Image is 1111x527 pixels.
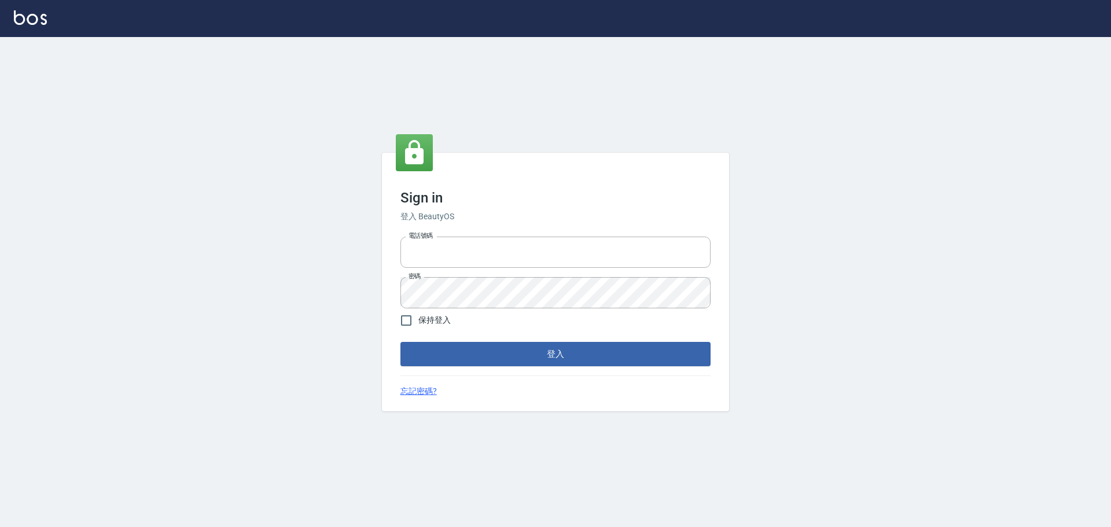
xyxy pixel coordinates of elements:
[409,272,421,281] label: 密碼
[409,231,433,240] label: 電話號碼
[14,10,47,25] img: Logo
[400,342,711,366] button: 登入
[400,211,711,223] h6: 登入 BeautyOS
[400,190,711,206] h3: Sign in
[400,385,437,397] a: 忘記密碼?
[418,314,451,326] span: 保持登入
